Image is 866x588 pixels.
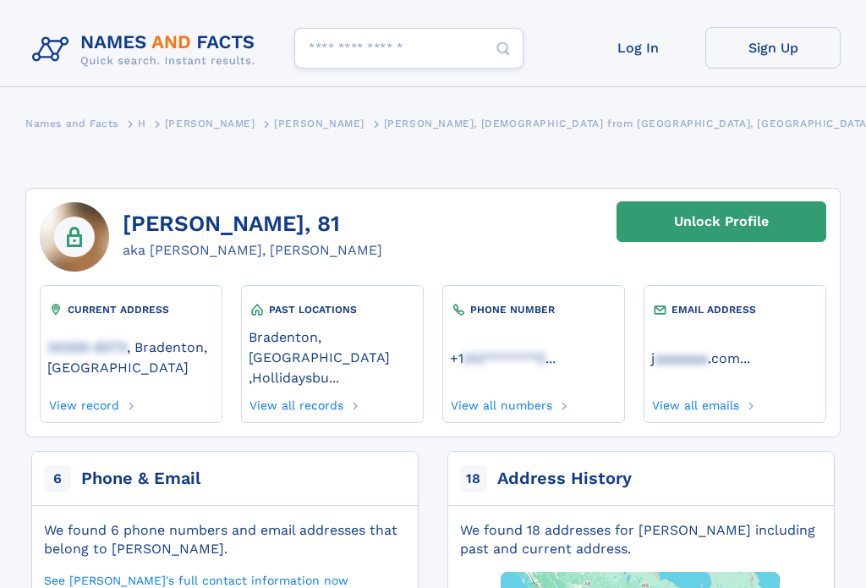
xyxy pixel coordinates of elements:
a: View all numbers [450,393,553,412]
div: , [249,318,416,393]
h1: [PERSON_NAME], 81 [123,212,382,237]
div: CURRENT ADDRESS [47,301,215,318]
span: 18 [460,465,487,492]
div: PAST LOCATIONS [249,301,416,318]
a: [PERSON_NAME] [165,113,255,134]
div: We found 6 phone numbers and email addresses that belong to [PERSON_NAME]. [44,521,404,558]
div: Address History [497,467,632,491]
button: Search Button [483,28,523,69]
a: 34209-8073, Bradenton, [GEOGRAPHIC_DATA] [47,338,215,376]
img: Logo Names and Facts [25,27,269,73]
div: We found 18 addresses for [PERSON_NAME] including past and current address. [460,521,820,558]
a: H [138,113,146,134]
a: Bradenton, [GEOGRAPHIC_DATA] [249,327,416,365]
a: Log In [570,27,705,69]
span: 6 [44,465,71,492]
a: jaaaaaaa.com [651,349,740,366]
div: EMAIL ADDRESS [651,301,819,318]
div: Unlock Profile [674,202,769,241]
a: Names and Facts [25,113,118,134]
div: PHONE NUMBER [450,301,617,318]
span: H [138,118,146,129]
a: See [PERSON_NAME]'s full contact information now [44,572,348,588]
span: [PERSON_NAME] [165,118,255,129]
a: View record [47,393,119,412]
input: search input [294,28,523,69]
div: Phone & Email [81,467,200,491]
div: aka [PERSON_NAME], [PERSON_NAME] [123,240,382,261]
a: View all records [249,393,344,412]
a: Hollidaysbu... [252,368,339,386]
span: aaaaaaa [655,350,708,366]
span: [PERSON_NAME] [274,118,364,129]
a: View all emails [651,393,740,412]
a: [PERSON_NAME] [274,113,364,134]
a: Unlock Profile [617,201,826,242]
a: Sign Up [705,27,841,69]
span: 34209-8073 [47,339,127,355]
